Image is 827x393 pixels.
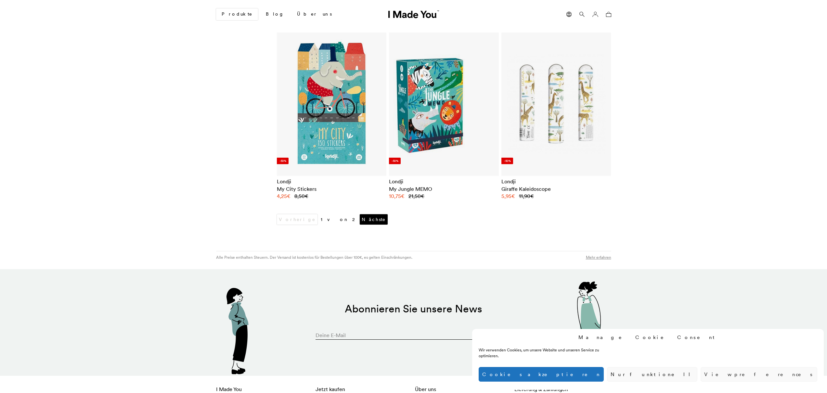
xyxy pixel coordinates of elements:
a: My Jungle MEMO -50% [389,33,499,176]
a: Nächste [360,214,388,225]
bdi: 5,95 [501,193,515,199]
h2: Giraffe Kaleidoscope [501,185,611,192]
img: My City Stickers [282,40,381,169]
p: Alle Preise enthalten Steuern. Der Versand ist kostenlos für Bestellungen über 100€, es gelten Ei... [216,255,412,260]
span: € [421,193,424,199]
div: Wir verwenden Cookies, um unsere Website und unseren Service zu optimieren. [479,347,620,359]
a: Blog [261,9,289,20]
a: 2 [352,214,357,225]
button: Cookies akzeptieren [479,367,604,382]
a: Jetzt kaufen [316,386,345,392]
button: Nur funktionell [607,367,697,382]
li: -50% [277,158,289,164]
div: Londji [501,178,611,185]
a: Über uns [292,9,337,20]
h2: Abonnieren Sie unsere News [235,303,592,315]
a: 1 [320,214,325,225]
div: Manage Cookie Consent [578,334,717,341]
span: € [401,193,405,199]
span: € [287,193,291,199]
bdi: 11,90 [519,193,534,199]
span: € [305,193,308,199]
span: € [511,193,515,199]
a: Giraffe Kaleidoscope -50% [501,33,611,176]
li: -50% [389,158,401,164]
img: Giraffe Kaleidoscope [507,40,606,169]
a: Produkte [216,8,258,20]
h2: My Jungle MEMO [389,185,499,192]
span: von [327,214,349,225]
a: Londji My City Stickers 8,50€ 4,25€ [277,178,387,200]
bdi: 4,25 [277,193,291,199]
bdi: 10,75 [389,193,405,199]
button: Abonnieren [484,328,512,341]
a: Londji Giraffe Kaleidoscope 11,90€ 5,95€ [501,178,611,200]
bdi: 21,50 [408,193,424,199]
a: Mehr erfahren [586,255,611,260]
li: -50% [501,158,513,164]
img: My Jungle MEMO [389,33,499,176]
h2: My City Stickers [277,185,387,192]
div: Londji [389,178,499,185]
div: Londji [277,178,387,185]
span: € [530,193,534,199]
bdi: 8,50 [294,193,308,199]
a: My City Stickers -50% [277,33,387,176]
a: Londji My Jungle MEMO 21,50€ 10,75€ [389,178,499,200]
button: View preferences [701,367,817,382]
a: Über uns [415,386,436,392]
